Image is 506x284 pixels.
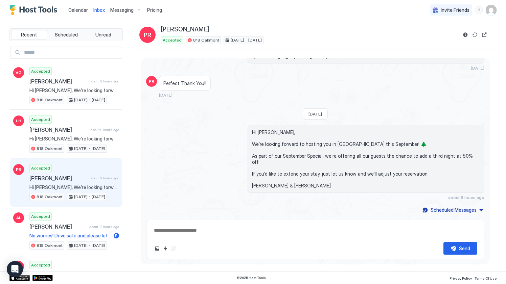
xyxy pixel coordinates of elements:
[448,195,484,200] span: about 9 hours ago
[31,165,50,171] span: Accepted
[31,213,50,220] span: Accepted
[31,68,50,74] span: Accepted
[149,78,154,84] span: PR
[16,70,22,76] span: VG
[16,118,21,124] span: LH
[11,30,47,40] button: Recent
[471,66,484,71] span: [DATE]
[29,223,87,230] span: [PERSON_NAME]
[441,7,469,13] span: Invite Friends
[475,276,497,280] span: Terms Of Use
[68,7,88,13] span: Calendar
[91,128,119,132] span: about 9 hours ago
[9,28,123,41] div: tab-group
[91,176,119,180] span: about 9 hours ago
[443,242,477,255] button: Send
[37,242,63,249] span: 818 Oakmont
[9,275,30,281] a: App Store
[308,111,322,117] span: [DATE]
[31,117,50,123] span: Accepted
[475,274,497,281] a: Terms Of Use
[74,194,105,200] span: [DATE] - [DATE]
[29,175,88,182] span: [PERSON_NAME]
[159,93,172,98] span: [DATE]
[29,184,119,190] span: Hi [PERSON_NAME], We’re looking forward to hosting you in [GEOGRAPHIC_DATA] this September! 🌲 As ...
[421,205,484,214] button: Scheduled Messages
[89,225,119,229] span: about 12 hours ago
[74,97,105,103] span: [DATE] - [DATE]
[29,78,88,85] span: [PERSON_NAME]
[486,5,497,16] div: User profile
[55,32,78,38] span: Scheduled
[21,47,122,58] input: Input Field
[110,7,134,13] span: Messaging
[68,6,88,14] a: Calendar
[161,26,209,33] span: [PERSON_NAME]
[37,97,63,103] span: 818 Oakmont
[450,274,472,281] a: Privacy Policy
[16,215,21,221] span: AL
[29,136,119,142] span: Hi [PERSON_NAME], We’re looking forward to hosting you in [GEOGRAPHIC_DATA] this September! 🌲 As ...
[16,166,21,173] span: PR
[252,129,480,188] span: Hi [PERSON_NAME], We’re looking forward to hosting you in [GEOGRAPHIC_DATA] this September! 🌲 As ...
[37,194,63,200] span: 818 Oakmont
[431,206,477,213] div: Scheduled Messages
[29,233,111,239] span: No worries! Drive safe and please let us know if you need anything when you arrive.
[91,79,119,83] span: about 9 hours ago
[475,6,483,14] div: menu
[153,244,161,253] button: Upload image
[461,31,469,39] button: Reservation information
[85,30,121,40] button: Unread
[48,30,84,40] button: Scheduled
[115,233,118,238] span: 5
[95,32,111,38] span: Unread
[144,31,151,39] span: PR
[459,245,470,252] div: Send
[161,244,169,253] button: Quick reply
[9,5,60,15] a: Host Tools Logo
[450,276,472,280] span: Privacy Policy
[471,31,479,39] button: Sync reservation
[163,80,206,86] span: Perfect Thank You!!
[193,37,219,43] span: 818 Oakmont
[21,32,37,38] span: Recent
[93,7,105,13] span: Inbox
[236,276,266,280] span: © 2025 Host Tools
[7,261,23,277] div: Open Intercom Messenger
[163,37,182,43] span: Accepted
[93,6,105,14] a: Inbox
[74,242,105,249] span: [DATE] - [DATE]
[37,146,63,152] span: 818 Oakmont
[74,146,105,152] span: [DATE] - [DATE]
[147,7,162,13] span: Pricing
[29,87,119,94] span: Hi [PERSON_NAME], We’re looking forward to hosting you in [GEOGRAPHIC_DATA] this November! 🌲 As p...
[231,37,262,43] span: [DATE] - [DATE]
[32,275,53,281] a: Google Play Store
[31,262,50,268] span: Accepted
[29,126,88,133] span: [PERSON_NAME]
[480,31,488,39] button: Open reservation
